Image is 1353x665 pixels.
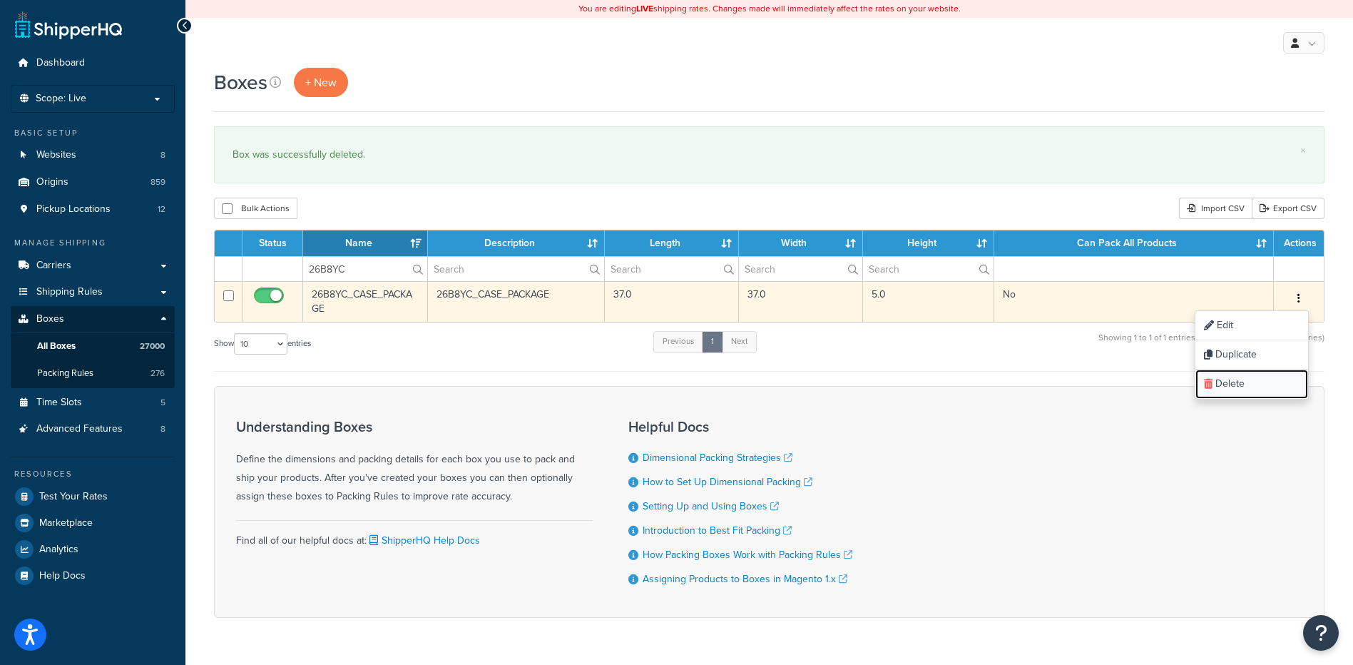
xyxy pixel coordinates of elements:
h1: Boxes [214,68,267,96]
a: Origins 859 [11,169,175,196]
th: Description : activate to sort column ascending [428,230,606,256]
a: Introduction to Best Fit Packing [643,523,792,538]
a: Help Docs [11,563,175,589]
th: Actions [1274,230,1324,256]
a: Export CSV [1252,198,1324,219]
a: Analytics [11,537,175,562]
a: Packing Rules 276 [11,360,175,387]
span: 8 [160,423,165,435]
a: Dashboard [11,50,175,76]
span: Pickup Locations [36,203,111,215]
li: Packing Rules [11,360,175,387]
th: Status [242,230,303,256]
a: Setting Up and Using Boxes [643,499,779,514]
a: Assigning Products to Boxes in Magento 1.x [643,572,847,587]
li: Time Slots [11,390,175,416]
a: Delete [1195,370,1308,399]
input: Search [605,257,738,281]
div: Showing 1 to 1 of 1 entries (filtered from 27,000 total entries) [1098,330,1324,360]
li: Websites [11,142,175,168]
li: Boxes [11,306,175,387]
input: Search [428,257,605,281]
span: Test Your Rates [39,491,108,503]
span: All Boxes [37,340,76,352]
a: Edit [1195,311,1308,340]
span: 27000 [140,340,165,352]
td: 26B8YC_CASE_PACKAGE [303,281,428,322]
h3: Helpful Docs [628,419,852,435]
label: Show entries [214,333,311,355]
span: Advanced Features [36,423,123,435]
a: Advanced Features 8 [11,416,175,442]
th: Height : activate to sort column ascending [863,230,994,256]
b: LIVE [636,2,653,15]
div: Define the dimensions and packing details for each box you use to pack and ship your products. Af... [236,419,593,506]
div: Box was successfully deleted. [233,145,1306,165]
span: + New [305,74,337,91]
th: Name : activate to sort column ascending [303,230,428,256]
th: Can Pack All Products : activate to sort column ascending [994,230,1274,256]
span: Websites [36,149,76,161]
a: How Packing Boxes Work with Packing Rules [643,547,852,562]
a: Boxes [11,306,175,332]
span: 12 [158,203,165,215]
span: Analytics [39,544,78,556]
span: Carriers [36,260,71,272]
td: 37.0 [605,281,739,322]
a: Dimensional Packing Strategies [643,450,792,465]
span: Marketplace [39,517,93,529]
button: Open Resource Center [1303,615,1339,651]
a: Websites 8 [11,142,175,168]
a: Marketplace [11,510,175,536]
div: Import CSV [1179,198,1252,219]
a: Pickup Locations 12 [11,196,175,223]
a: How to Set Up Dimensional Packing [643,474,812,489]
input: Search [739,257,862,281]
span: Boxes [36,313,64,325]
span: 8 [160,149,165,161]
input: Search [303,257,427,281]
span: 859 [150,176,165,188]
td: 26B8YC_CASE_PACKAGE [428,281,606,322]
span: Dashboard [36,57,85,69]
span: Origins [36,176,68,188]
div: Basic Setup [11,127,175,139]
th: Length : activate to sort column ascending [605,230,739,256]
span: Help Docs [39,570,86,582]
td: 5.0 [863,281,994,322]
a: Next [722,331,757,352]
li: Pickup Locations [11,196,175,223]
a: × [1300,145,1306,156]
li: All Boxes [11,333,175,360]
a: Shipping Rules [11,279,175,305]
div: Resources [11,468,175,480]
span: Scope: Live [36,93,86,105]
a: All Boxes 27000 [11,333,175,360]
a: 1 [702,331,723,352]
a: + New [294,68,348,97]
div: Find all of our helpful docs at: [236,520,593,550]
a: Time Slots 5 [11,390,175,416]
span: 5 [160,397,165,409]
div: Manage Shipping [11,237,175,249]
li: Advanced Features [11,416,175,442]
span: 276 [150,367,165,380]
span: Packing Rules [37,367,93,380]
input: Search [863,257,994,281]
button: Bulk Actions [214,198,297,219]
li: Origins [11,169,175,196]
a: Test Your Rates [11,484,175,509]
a: Carriers [11,253,175,279]
a: ShipperHQ Home [15,11,122,39]
a: Duplicate [1195,340,1308,370]
td: No [994,281,1274,322]
h3: Understanding Boxes [236,419,593,435]
span: Time Slots [36,397,82,409]
a: ShipperHQ Help Docs [367,533,480,548]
